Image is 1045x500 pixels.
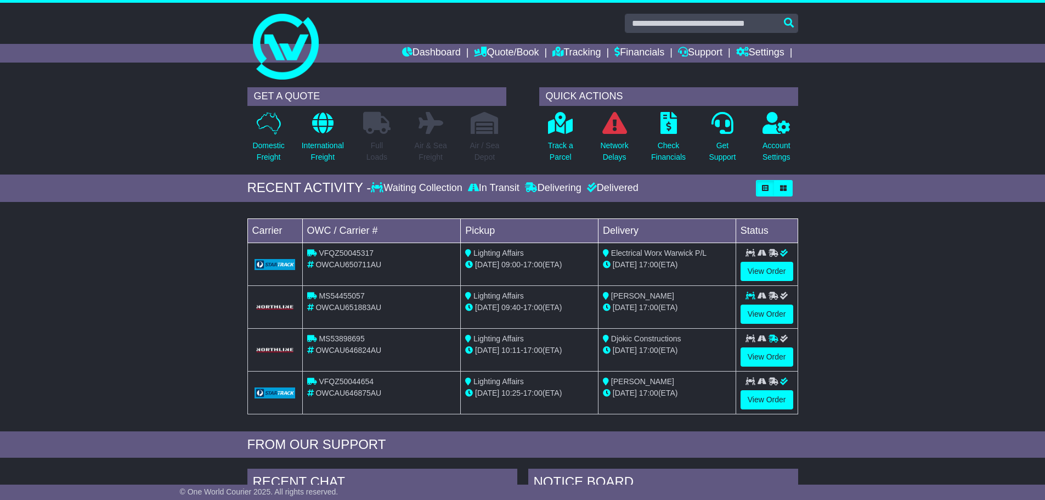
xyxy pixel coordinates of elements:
[501,303,521,312] span: 09:40
[709,140,736,163] p: Get Support
[611,377,674,386] span: [PERSON_NAME]
[315,303,381,312] span: OWCAU651883AU
[741,390,793,409] a: View Order
[474,44,539,63] a: Quote/Book
[247,180,371,196] div: RECENT ACTIVITY -
[523,389,543,397] span: 17:00
[465,182,522,194] div: In Transit
[363,140,391,163] p: Full Loads
[547,111,574,169] a: Track aParcel
[762,140,790,163] p: Account Settings
[600,111,629,169] a: NetworkDelays
[639,260,658,269] span: 17:00
[302,218,461,243] td: OWC / Carrier #
[639,389,658,397] span: 17:00
[465,345,594,356] div: - (ETA)
[539,87,798,106] div: QUICK ACTIONS
[247,87,506,106] div: GET A QUOTE
[613,303,637,312] span: [DATE]
[247,437,798,453] div: FROM OUR SUPPORT
[762,111,791,169] a: AccountSettings
[315,346,381,355] span: OWCAU646824AU
[255,259,296,270] img: GetCarrierServiceLogo
[639,303,658,312] span: 17:00
[473,334,524,343] span: Lighting Affairs
[180,487,338,496] span: © One World Courier 2025. All rights reserved.
[319,334,364,343] span: MS53898695
[611,249,707,257] span: Electrical Worx Warwick P/L
[613,346,637,355] span: [DATE]
[473,249,524,257] span: Lighting Affairs
[247,218,302,243] td: Carrier
[611,334,681,343] span: Djokic Constructions
[470,140,500,163] p: Air / Sea Depot
[302,140,344,163] p: International Freight
[473,291,524,300] span: Lighting Affairs
[598,218,736,243] td: Delivery
[315,389,381,397] span: OWCAU646875AU
[600,140,628,163] p: Network Delays
[465,302,594,313] div: - (ETA)
[501,389,521,397] span: 10:25
[736,44,784,63] a: Settings
[741,347,793,367] a: View Order
[736,218,798,243] td: Status
[252,111,285,169] a: DomesticFreight
[319,249,374,257] span: VFQZ50045317
[741,305,793,324] a: View Order
[475,346,499,355] span: [DATE]
[603,259,731,271] div: (ETA)
[528,469,798,498] div: NOTICE BOARD
[741,262,793,281] a: View Order
[651,111,686,169] a: CheckFinancials
[415,140,447,163] p: Air & Sea Freight
[501,260,521,269] span: 09:00
[523,346,543,355] span: 17:00
[461,218,598,243] td: Pickup
[552,44,601,63] a: Tracking
[319,377,374,386] span: VFQZ50044654
[611,291,674,300] span: [PERSON_NAME]
[402,44,461,63] a: Dashboard
[613,389,637,397] span: [DATE]
[708,111,736,169] a: GetSupport
[523,260,543,269] span: 17:00
[473,377,524,386] span: Lighting Affairs
[651,140,686,163] p: Check Financials
[252,140,284,163] p: Domestic Freight
[613,260,637,269] span: [DATE]
[475,389,499,397] span: [DATE]
[523,303,543,312] span: 17:00
[255,347,296,353] img: GetCarrierServiceLogo
[255,387,296,398] img: GetCarrierServiceLogo
[522,182,584,194] div: Delivering
[639,346,658,355] span: 17:00
[678,44,722,63] a: Support
[319,291,364,300] span: MS54455057
[603,387,731,399] div: (ETA)
[371,182,465,194] div: Waiting Collection
[548,140,573,163] p: Track a Parcel
[315,260,381,269] span: OWCAU650711AU
[603,302,731,313] div: (ETA)
[255,304,296,311] img: GetCarrierServiceLogo
[501,346,521,355] span: 10:11
[614,44,664,63] a: Financials
[301,111,344,169] a: InternationalFreight
[247,469,517,498] div: RECENT CHAT
[603,345,731,356] div: (ETA)
[475,303,499,312] span: [DATE]
[465,259,594,271] div: - (ETA)
[475,260,499,269] span: [DATE]
[584,182,639,194] div: Delivered
[465,387,594,399] div: - (ETA)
